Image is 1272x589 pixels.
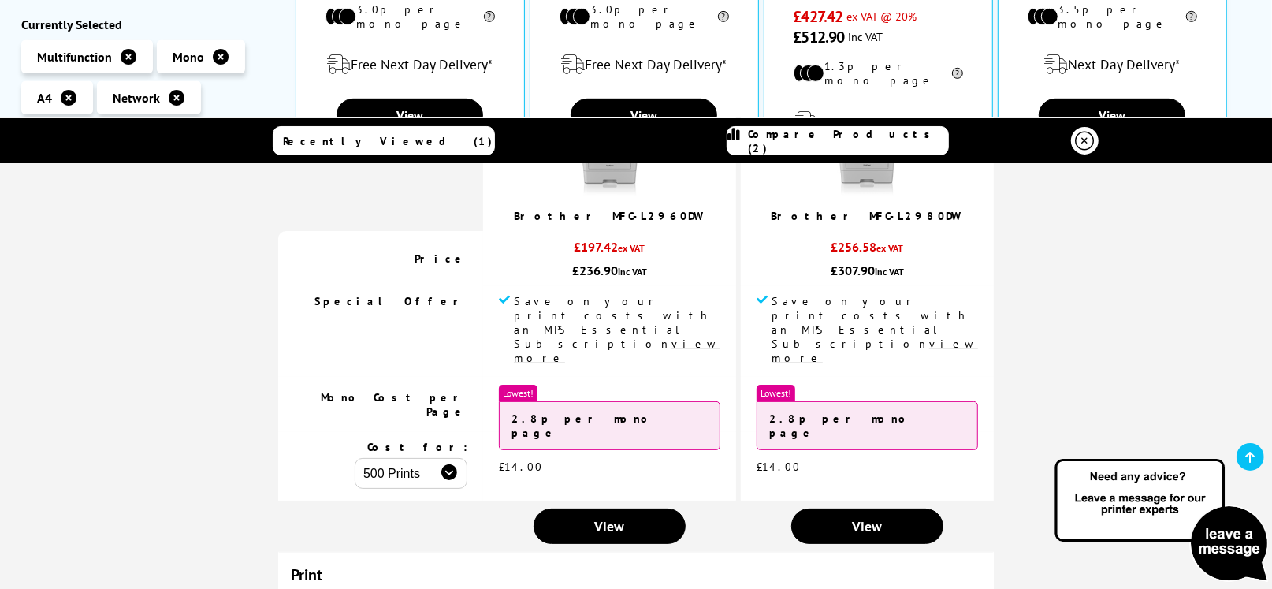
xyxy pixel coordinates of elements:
a: Compare Products (2) [727,126,949,155]
div: £236.90 [499,263,720,278]
span: £14.00 [499,460,543,474]
span: Save on your print costs with an MPS Essential Subscription [772,294,978,365]
div: £197.42 [499,239,720,263]
a: View [534,509,686,544]
a: View [337,99,483,132]
span: £512.90 [794,27,845,47]
span: ex VAT [619,242,645,254]
a: View [571,99,717,132]
span: View [595,517,625,535]
span: inc VAT [875,266,904,278]
div: modal_delivery [304,43,516,87]
strong: 2.8p per mono page [769,412,912,440]
div: £256.58 [757,239,978,263]
li: 3.0p per mono page [560,2,729,31]
span: inc VAT [618,266,647,278]
span: Lowest! [499,385,537,401]
div: modal_delivery [772,99,984,144]
li: 3.0p per mono page [325,2,495,31]
u: view more [514,337,720,365]
a: View [1039,99,1185,132]
div: modal_delivery [538,43,750,87]
span: ex VAT @ 20% [846,9,917,24]
a: Brother MFC-L2980DW [772,209,964,223]
span: Price [415,252,467,266]
span: Save on your print costs with an MPS Essential Subscription [514,294,720,365]
span: Lowest! [757,385,795,401]
span: Multifunction [37,48,112,64]
span: Mono Cost per Page [321,390,467,419]
div: Currently Selected [21,16,280,32]
span: A4 [37,89,52,105]
span: £14.00 [757,460,801,474]
span: Compare Products (2) [748,127,948,155]
div: £307.90 [757,263,978,278]
span: Network [113,89,160,105]
img: Open Live Chat window [1051,457,1272,586]
span: Recently Viewed (1) [283,134,493,148]
span: inc VAT [848,29,883,44]
span: Cost for: [367,440,467,454]
li: 1.3p per mono page [794,59,963,88]
a: View [791,509,943,544]
span: View [853,517,883,535]
div: modal_delivery [1006,43,1218,87]
strong: 2.8p per mono page [511,412,654,440]
span: ex VAT [877,242,904,254]
u: view more [772,337,978,365]
span: £427.42 [794,6,843,27]
span: Mono [173,48,204,64]
span: Special Offer [314,294,467,308]
a: Recently Viewed (1) [273,126,495,155]
li: 3.5p per mono page [1028,2,1197,31]
a: Brother MFC-L2960DW [514,209,705,223]
span: Print [291,565,322,585]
